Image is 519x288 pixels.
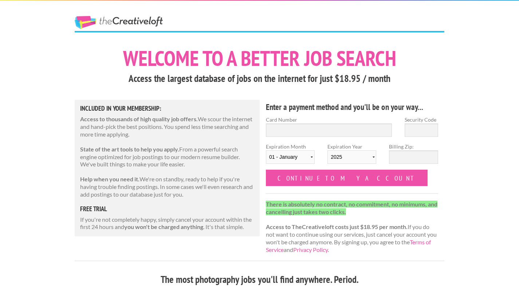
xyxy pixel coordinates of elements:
[80,175,139,182] strong: Help when you need it.
[75,72,444,86] h3: Access the largest database of jobs on the internet for just $18.95 / month
[80,146,179,153] strong: State of the art tools to help you apply.
[75,273,444,287] h3: The most photography jobs you'll find anywhere. Period.
[389,143,438,150] label: Billing Zip:
[266,223,408,230] strong: Access to TheCreativeloft costs just $18.95 per month.
[266,170,428,186] input: Continue to my account
[266,201,438,254] p: If you do not want to continue using our services, just cancel your account you won't be charged ...
[266,101,438,113] h4: Enter a payment method and you'll be on your way...
[80,146,254,168] p: From a powerful search engine optimized for job postings to our modern resume builder. We've buil...
[80,175,254,198] p: We're on standby, ready to help if you're having trouble finding postings. In some cases we'll ev...
[80,115,198,122] strong: Access to thousands of high quality job offers.
[266,150,315,164] select: Expiration Month
[405,116,438,123] label: Security Code
[327,150,376,164] select: Expiration Year
[124,223,203,230] strong: you won't be charged anything
[80,115,254,138] p: We scour the internet and hand-pick the best positions. You spend less time searching and more ti...
[266,143,315,170] label: Expiration Month
[80,206,254,212] h5: free trial
[266,116,392,123] label: Card Number
[266,238,431,253] a: Terms of Service
[293,246,328,253] a: Privacy Policy
[75,48,444,69] h1: Welcome to a better job search
[80,216,254,231] p: If you're not completely happy, simply cancel your account within the first 24 hours and . It's t...
[75,16,163,29] a: The Creative Loft
[327,143,376,170] label: Expiration Year
[266,201,437,215] strong: There is absolutely no contract, no commitment, no minimums, and cancelling just takes two clicks.
[80,105,254,112] h5: Included in Your Membership:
